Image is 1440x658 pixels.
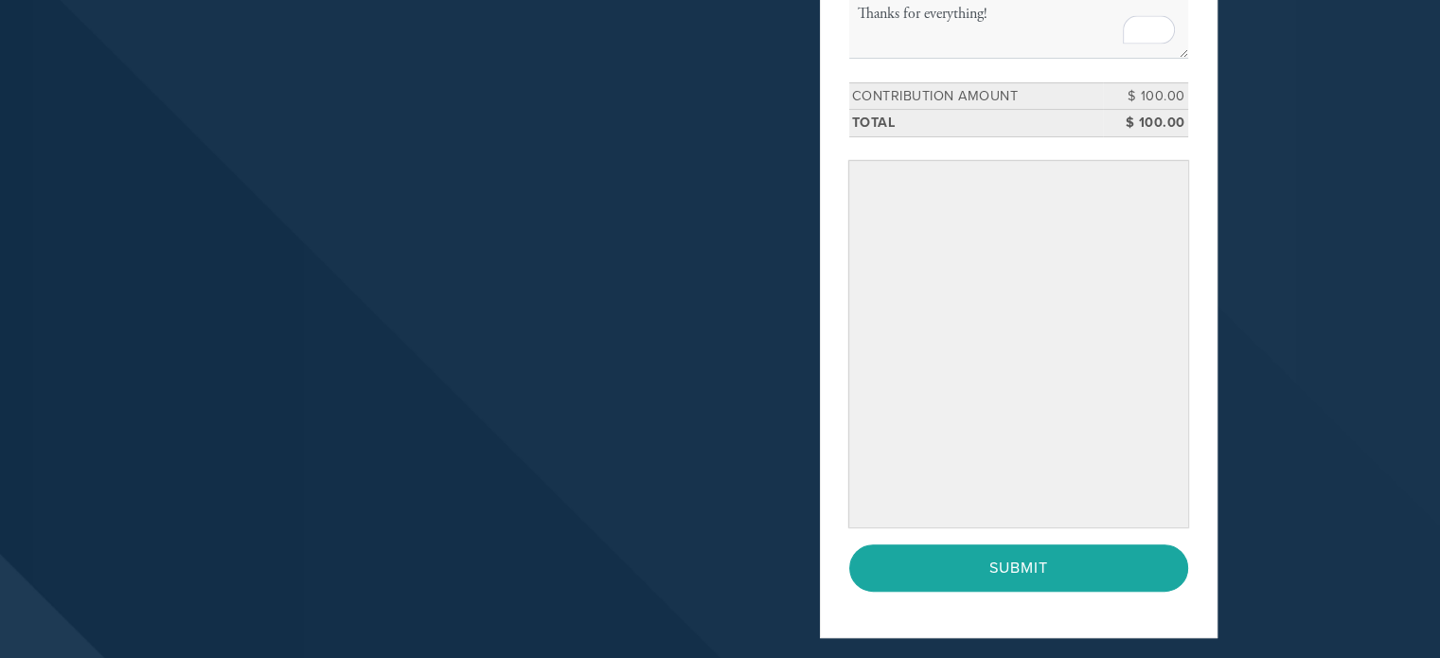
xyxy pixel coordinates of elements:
[849,110,1103,137] td: Total
[853,165,1184,524] iframe: To enrich screen reader interactions, please activate Accessibility in Grammarly extension settings
[849,82,1103,110] td: Contribution Amount
[849,544,1188,592] input: Submit
[1103,110,1188,137] td: $ 100.00
[1103,82,1188,110] td: $ 100.00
